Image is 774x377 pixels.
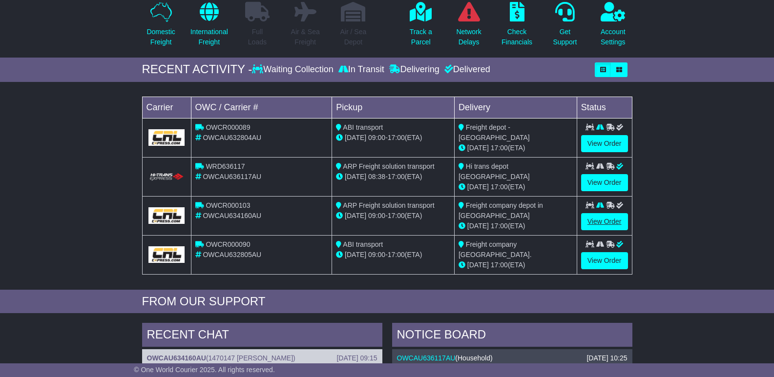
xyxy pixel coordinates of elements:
[502,27,532,47] p: Check Financials
[368,134,385,141] span: 09:00
[491,183,508,191] span: 17:00
[586,354,627,362] div: [DATE] 10:25
[491,144,508,152] span: 17:00
[332,97,455,118] td: Pickup
[206,162,245,170] span: WRD636117
[581,174,628,191] a: View Order
[459,162,530,180] span: Hi trans depot [GEOGRAPHIC_DATA]
[336,211,450,221] div: - (ETA)
[491,222,508,230] span: 17:00
[410,27,432,47] p: Track a Parcel
[458,354,490,362] span: Household
[491,261,508,269] span: 17:00
[209,354,293,362] span: 1470147 [PERSON_NAME]
[191,97,332,118] td: OWC / Carrier #
[142,295,632,309] div: FROM OUR SUPPORT
[203,212,261,219] span: OWCAU634160AU
[459,182,573,192] div: (ETA)
[600,1,626,53] a: AccountSettings
[340,27,367,47] p: Air / Sea Depot
[190,1,229,53] a: InternationalFreight
[397,354,628,362] div: ( )
[577,97,632,118] td: Status
[345,173,366,180] span: [DATE]
[442,64,490,75] div: Delivered
[459,260,573,270] div: (ETA)
[146,1,175,53] a: DomesticFreight
[203,173,261,180] span: OWCAU636117AU
[467,144,489,152] span: [DATE]
[291,27,320,47] p: Air & Sea Freight
[501,1,533,53] a: CheckFinancials
[553,27,577,47] p: Get Support
[336,133,450,143] div: - (ETA)
[368,251,385,258] span: 09:00
[368,212,385,219] span: 09:00
[148,129,185,146] img: GetCarrierServiceLogo
[467,261,489,269] span: [DATE]
[345,134,366,141] span: [DATE]
[206,240,250,248] span: OWCR000090
[206,201,250,209] span: OWCR000103
[203,134,261,141] span: OWCAU632804AU
[392,323,632,349] div: NOTICE BOARD
[203,251,261,258] span: OWCAU632805AU
[459,123,530,141] span: Freight depot - [GEOGRAPHIC_DATA]
[459,143,573,153] div: (ETA)
[252,64,335,75] div: Waiting Collection
[245,27,270,47] p: Full Loads
[206,123,250,131] span: OWCR000089
[467,222,489,230] span: [DATE]
[388,173,405,180] span: 17:00
[601,27,626,47] p: Account Settings
[368,173,385,180] span: 08:38
[343,201,434,209] span: ARP Freight solution transport
[142,323,382,349] div: RECENT CHAT
[343,123,383,131] span: ABI transport
[397,354,456,362] a: OWCAU636117AU
[142,97,191,118] td: Carrier
[336,64,387,75] div: In Transit
[345,212,366,219] span: [DATE]
[134,366,275,374] span: © One World Courier 2025. All rights reserved.
[459,240,532,258] span: Freight company [GEOGRAPHIC_DATA].
[581,135,628,152] a: View Order
[336,354,377,362] div: [DATE] 09:15
[409,1,433,53] a: Track aParcel
[388,251,405,258] span: 17:00
[456,27,481,47] p: Network Delays
[456,1,481,53] a: NetworkDelays
[552,1,577,53] a: GetSupport
[147,354,377,362] div: ( )
[459,221,573,231] div: (ETA)
[387,64,442,75] div: Delivering
[581,252,628,269] a: View Order
[148,173,185,182] img: HiTrans.png
[336,250,450,260] div: - (ETA)
[388,212,405,219] span: 17:00
[146,27,175,47] p: Domestic Freight
[467,183,489,191] span: [DATE]
[336,172,450,182] div: - (ETA)
[581,213,628,230] a: View Order
[142,62,252,77] div: RECENT ACTIVITY -
[343,162,434,170] span: ARP Freight solution transport
[459,201,543,219] span: Freight company depot in [GEOGRAPHIC_DATA]
[343,240,383,248] span: ABI transport
[190,27,228,47] p: International Freight
[147,354,206,362] a: OWCAU634160AU
[148,246,185,263] img: GetCarrierServiceLogo
[388,134,405,141] span: 17:00
[148,207,185,224] img: GetCarrierServiceLogo
[345,251,366,258] span: [DATE]
[454,97,577,118] td: Delivery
